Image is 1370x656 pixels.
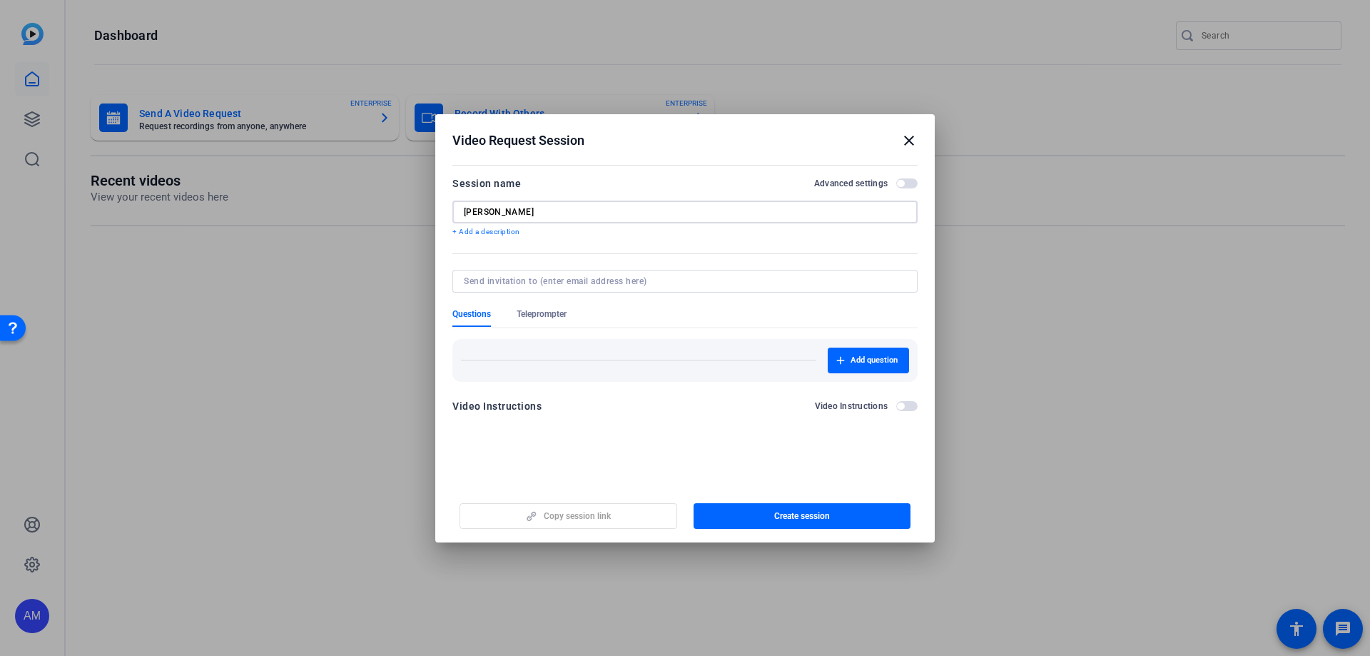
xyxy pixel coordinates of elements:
[828,348,909,373] button: Add question
[851,355,898,366] span: Add question
[774,510,830,522] span: Create session
[452,226,918,238] p: + Add a description
[452,175,521,192] div: Session name
[452,308,491,320] span: Questions
[694,503,911,529] button: Create session
[814,178,888,189] h2: Advanced settings
[464,206,906,218] input: Enter Session Name
[452,132,918,149] div: Video Request Session
[815,400,888,412] h2: Video Instructions
[452,398,542,415] div: Video Instructions
[464,276,900,287] input: Send invitation to (enter email address here)
[517,308,567,320] span: Teleprompter
[900,132,918,149] mat-icon: close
